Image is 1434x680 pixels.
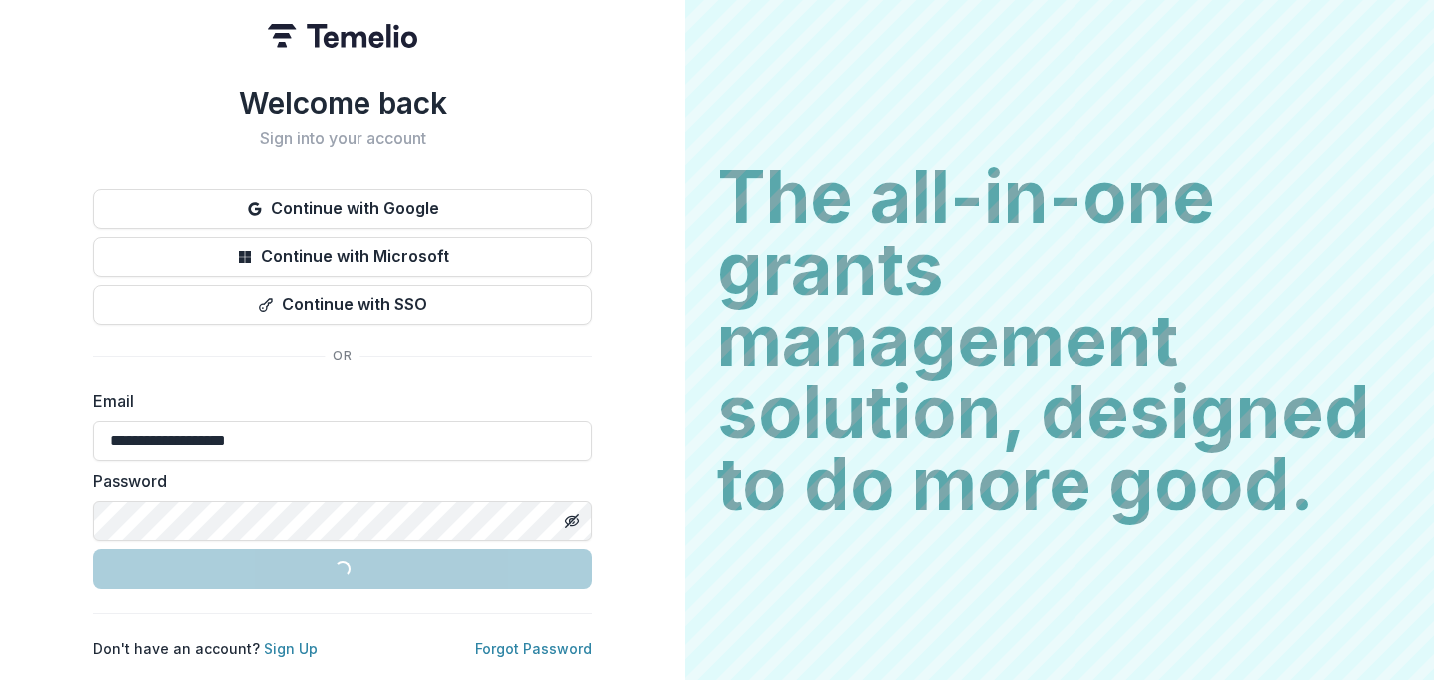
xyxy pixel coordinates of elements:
[264,640,318,657] a: Sign Up
[475,640,592,657] a: Forgot Password
[93,285,592,325] button: Continue with SSO
[93,389,580,413] label: Email
[268,24,417,48] img: Temelio
[93,129,592,148] h2: Sign into your account
[93,237,592,277] button: Continue with Microsoft
[93,638,318,659] p: Don't have an account?
[93,189,592,229] button: Continue with Google
[556,505,588,537] button: Toggle password visibility
[93,85,592,121] h1: Welcome back
[93,469,580,493] label: Password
